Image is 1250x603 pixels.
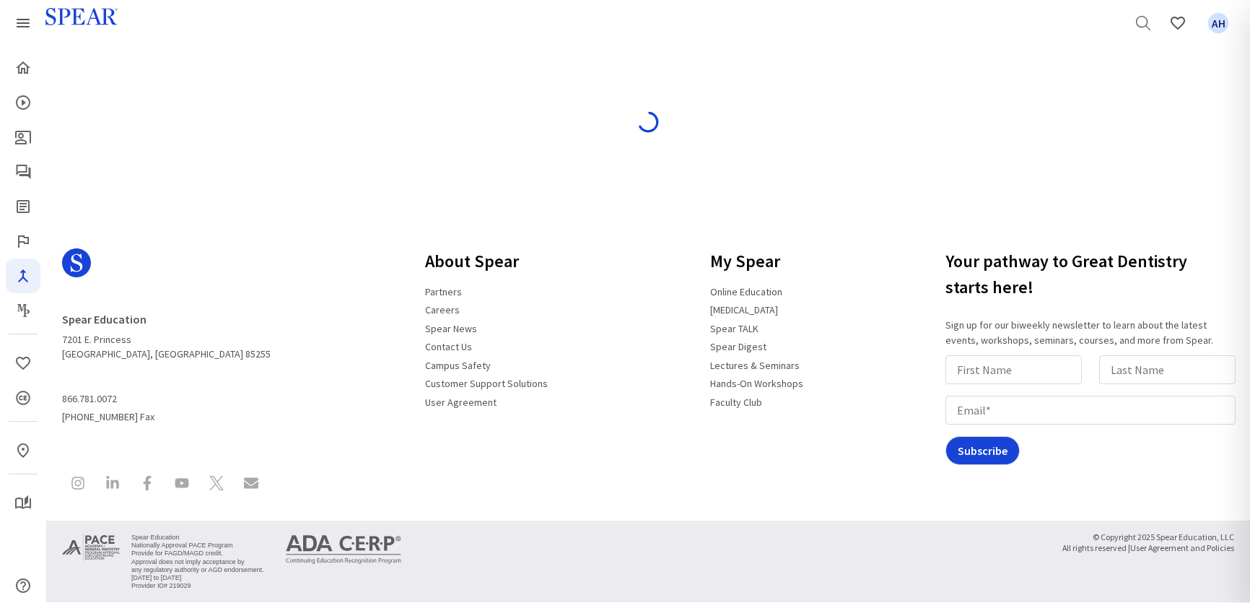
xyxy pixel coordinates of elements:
[6,293,40,328] a: Masters Program
[702,371,812,396] a: Hands-On Workshops
[71,90,1225,103] h4: Loading
[6,433,40,468] a: In-Person & Virtual
[131,566,264,574] li: any regulatory authority or AGD endorsement.
[637,110,660,134] img: spinner-blue.svg
[702,316,767,341] a: Spear TALK
[1161,6,1195,40] a: Favorites
[6,224,40,259] a: Faculty Club Elite
[62,243,271,295] a: Spear Logo
[6,259,40,293] a: Navigator Pro
[166,467,198,503] a: Spear Education on YouTube
[6,346,40,381] a: Favorites
[702,334,775,359] a: Spear Digest
[6,568,40,603] a: Help
[6,85,40,120] a: Courses
[1201,6,1236,40] a: Favorites
[131,582,264,590] li: Provider ID# 219029
[945,243,1241,306] h3: Your pathway to Great Dentistry starts here!
[97,467,128,503] a: Spear Education on LinkedIn
[6,120,40,155] a: Patient Education
[6,189,40,224] a: Spear Digest
[416,279,471,304] a: Partners
[286,535,401,564] img: ADA CERP Continuing Education Recognition Program
[62,306,155,332] a: Spear Education
[416,298,468,322] a: Careers
[131,558,264,566] li: Approval does not imply acceptance by
[131,574,264,582] li: [DATE] to [DATE]
[131,550,264,558] li: Provide for FAGD/MAGD credit.
[416,390,505,415] a: User Agreement
[201,467,232,503] a: Spear Education on X
[6,381,40,415] a: CE Credits
[62,248,91,277] svg: Spear Logo
[416,353,499,378] a: Campus Safety
[62,532,120,563] img: Approved PACE Program Provider
[702,390,771,415] a: Faculty Club
[62,387,271,424] span: [PHONE_NUMBER] Fax
[235,467,267,503] a: Contact Spear Education
[1208,13,1229,34] span: AH
[6,51,40,85] a: Home
[131,467,163,503] a: Spear Education on Facebook
[945,355,1082,384] input: First Name
[945,318,1241,348] p: Sign up for our biweekly newsletter to learn about the latest events, workshops, seminars, course...
[131,534,264,542] li: Spear Education
[1062,532,1234,554] small: © Copyright 2025 Spear Education, LLC All rights reserved |
[6,155,40,189] a: Spear Talk
[945,396,1236,425] input: Email*
[62,387,126,412] a: 866.781.0072
[6,6,40,40] a: Spear Products
[945,436,1020,465] input: Subscribe
[6,486,40,521] a: My Study Club
[702,279,791,304] a: Online Education
[1099,355,1236,384] input: Last Name
[416,334,481,359] a: Contact Us
[702,298,787,322] a: [MEDICAL_DATA]
[702,243,812,280] h3: My Spear
[131,542,264,550] li: Nationally Approval PACE Program
[62,306,271,361] address: 7201 E. Princess [GEOGRAPHIC_DATA], [GEOGRAPHIC_DATA] 85255
[416,243,556,280] h3: About Spear
[1126,6,1161,40] a: Search
[62,467,94,503] a: Spear Education on Instagram
[416,316,486,341] a: Spear News
[416,371,556,396] a: Customer Support Solutions
[1130,539,1234,556] a: User Agreement and Policies
[702,353,808,378] a: Lectures & Seminars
